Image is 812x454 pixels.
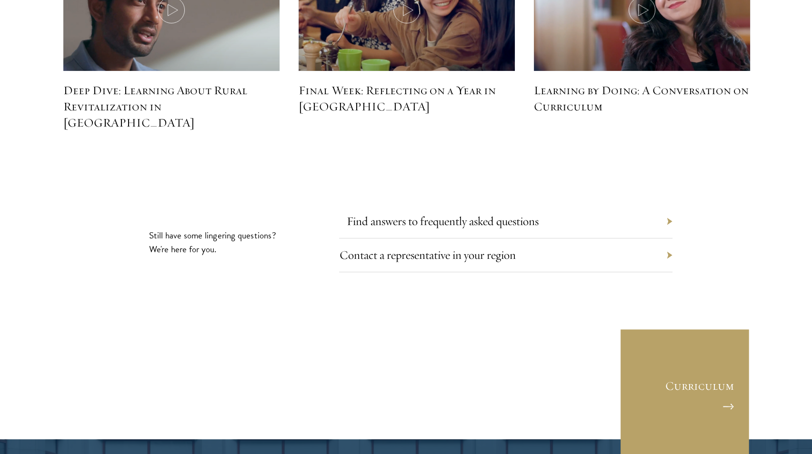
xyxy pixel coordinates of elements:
h5: Final Week: Reflecting on a Year in [GEOGRAPHIC_DATA] [299,82,515,115]
a: Contact a representative in your region [339,247,515,262]
a: Find answers to frequently asked questions [346,214,538,228]
h5: Deep Dive: Learning About Rural Revitalization in [GEOGRAPHIC_DATA] [63,82,280,131]
h5: Learning by Doing: A Conversation on Curriculum [534,82,750,115]
p: Still have some lingering questions? We're here for you. [149,228,278,256]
